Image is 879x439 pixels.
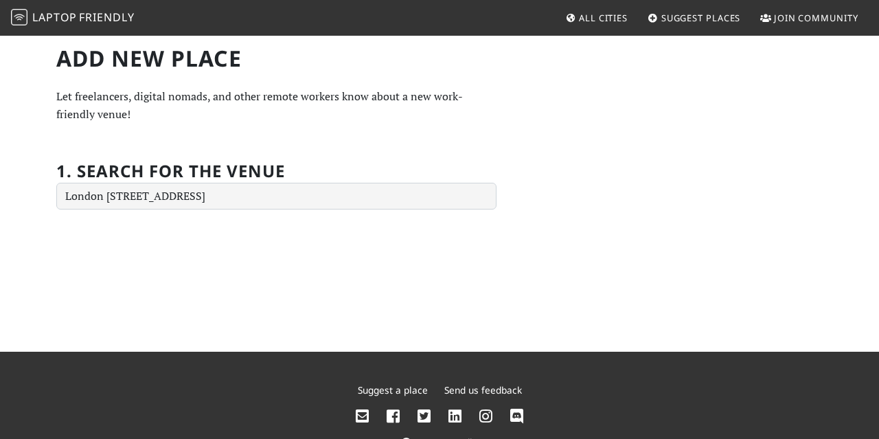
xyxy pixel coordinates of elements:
span: Friendly [79,10,134,25]
a: Suggest Places [642,5,746,30]
input: Enter a location [56,183,496,210]
span: Suggest Places [661,12,741,24]
p: Let freelancers, digital nomads, and other remote workers know about a new work-friendly venue! [56,88,496,123]
img: LaptopFriendly [11,9,27,25]
span: Laptop [32,10,77,25]
a: All Cities [560,5,633,30]
a: Suggest a place [358,383,428,396]
h1: Add new Place [56,45,496,71]
a: Send us feedback [444,383,522,396]
span: All Cities [579,12,628,24]
a: Join Community [755,5,864,30]
a: LaptopFriendly LaptopFriendly [11,6,135,30]
span: Join Community [774,12,858,24]
h2: 1. Search for the venue [56,161,285,181]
